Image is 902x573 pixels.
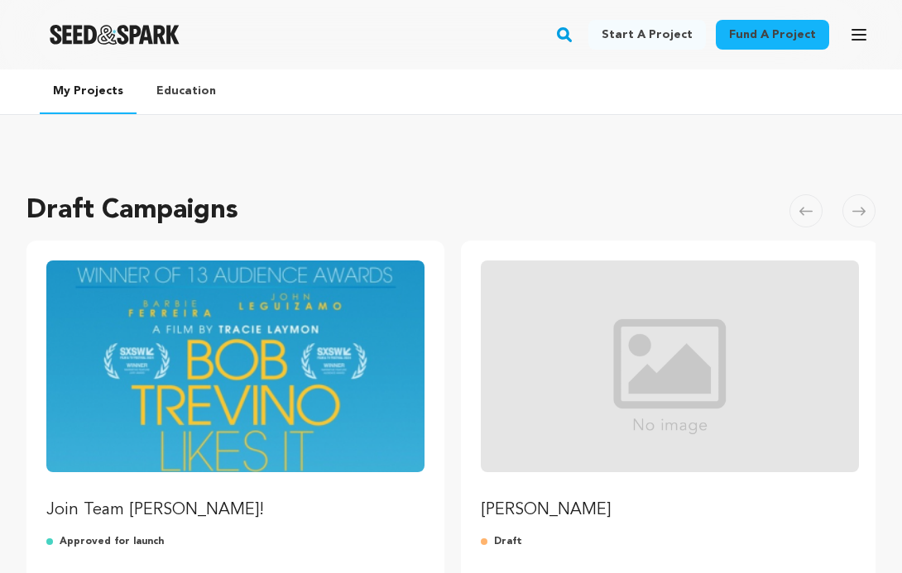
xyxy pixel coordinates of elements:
a: Fund Join Team Trevino! [46,260,425,522]
a: My Projects [40,69,137,114]
a: Seed&Spark Homepage [50,25,180,45]
p: Draft [481,535,859,548]
a: Fund a project [716,20,829,50]
img: approved-for-launch.svg [46,535,60,548]
p: Join Team [PERSON_NAME]! [46,499,425,522]
a: Start a project [588,20,706,50]
p: Approved for launch [46,535,425,548]
p: [PERSON_NAME] [481,499,859,522]
a: Education [143,69,229,112]
img: submitted-for-review.svg [481,535,494,548]
img: Seed&Spark Logo Dark Mode [50,25,180,45]
a: Fund Kaya [481,260,859,522]
h2: Draft Campaigns [26,191,238,231]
